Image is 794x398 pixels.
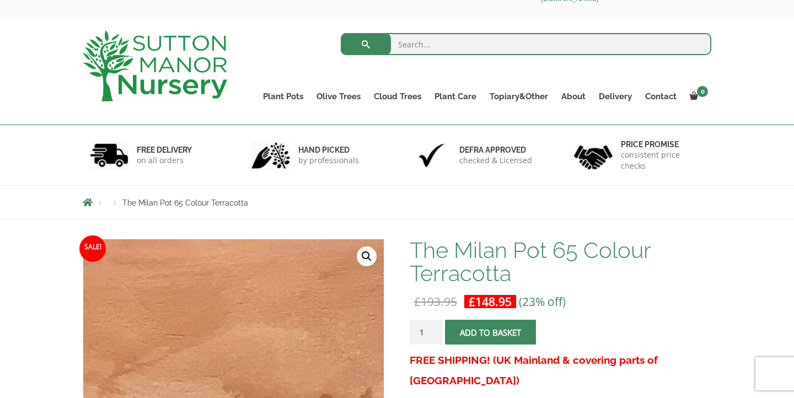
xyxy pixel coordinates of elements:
[298,145,359,155] h6: hand picked
[483,89,555,104] a: Topiary&Other
[357,246,377,266] a: View full-screen image gallery
[251,141,290,169] img: 2.jpg
[79,235,106,262] span: Sale!
[428,89,483,104] a: Plant Care
[574,138,613,172] img: 4.jpg
[683,89,711,104] a: 0
[621,149,705,171] p: consistent price checks
[621,139,705,149] h6: Price promise
[414,294,421,309] span: £
[592,89,639,104] a: Delivery
[445,320,536,345] button: Add to basket
[410,350,711,391] h3: FREE SHIPPING! (UK Mainland & covering parts of [GEOGRAPHIC_DATA])
[414,294,457,309] bdi: 193.95
[256,89,310,104] a: Plant Pots
[555,89,592,104] a: About
[410,239,711,285] h1: The Milan Pot 65 Colour Terracotta
[137,155,192,166] p: on all orders
[122,198,248,207] span: The Milan Pot 65 Colour Terracotta
[412,141,451,169] img: 3.jpg
[519,294,566,309] span: (23% off)
[697,86,708,97] span: 0
[341,33,712,55] input: Search...
[298,155,359,166] p: by professionals
[639,89,683,104] a: Contact
[410,320,443,345] input: Product quantity
[469,294,512,309] bdi: 148.95
[137,145,192,155] h6: FREE DELIVERY
[367,89,428,104] a: Cloud Trees
[83,198,711,207] nav: Breadcrumbs
[459,145,532,155] h6: Defra approved
[310,89,367,104] a: Olive Trees
[469,294,475,309] span: £
[459,155,532,166] p: checked & Licensed
[83,30,227,101] img: logo
[90,141,128,169] img: 1.jpg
